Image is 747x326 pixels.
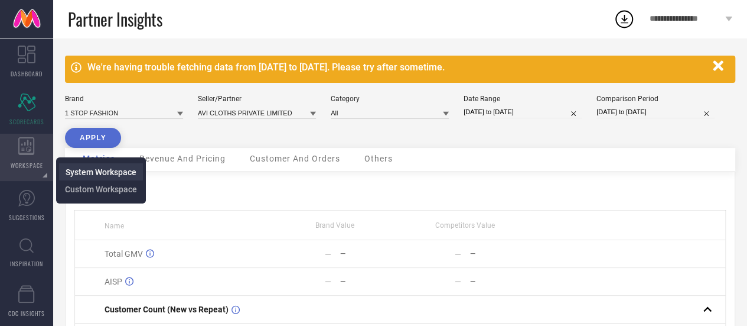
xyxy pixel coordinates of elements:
[65,185,137,194] span: Custom Workspace
[470,250,530,258] div: —
[455,277,461,286] div: —
[9,213,45,222] span: SUGGESTIONS
[105,249,143,259] span: Total GMV
[65,183,137,195] a: Custom Workspace
[11,69,43,78] span: DASHBOARD
[596,95,715,103] div: Comparison Period
[340,250,400,258] div: —
[435,221,495,230] span: Competitors Value
[105,222,124,230] span: Name
[364,154,393,163] span: Others
[325,277,331,286] div: —
[87,62,707,73] div: We're having trouble fetching data from [DATE] to [DATE]. Please try after sometime.
[614,8,635,30] div: Open download list
[464,95,582,103] div: Date Range
[11,161,43,170] span: WORKSPACE
[325,249,331,259] div: —
[74,181,726,195] div: Metrics
[105,305,229,314] span: Customer Count (New vs Repeat)
[139,154,226,163] span: Revenue And Pricing
[315,221,354,230] span: Brand Value
[65,128,121,148] button: APPLY
[83,154,115,163] span: Metrics
[68,7,162,31] span: Partner Insights
[9,117,44,126] span: SCORECARDS
[331,95,449,103] div: Category
[470,277,530,286] div: —
[340,277,400,286] div: —
[65,95,183,103] div: Brand
[455,249,461,259] div: —
[250,154,340,163] span: Customer And Orders
[66,167,136,177] span: System Workspace
[66,166,136,177] a: System Workspace
[596,106,715,118] input: Select comparison period
[464,106,582,118] input: Select date range
[10,259,43,268] span: INSPIRATION
[105,277,122,286] span: AISP
[198,95,316,103] div: Seller/Partner
[8,309,45,318] span: CDC INSIGHTS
